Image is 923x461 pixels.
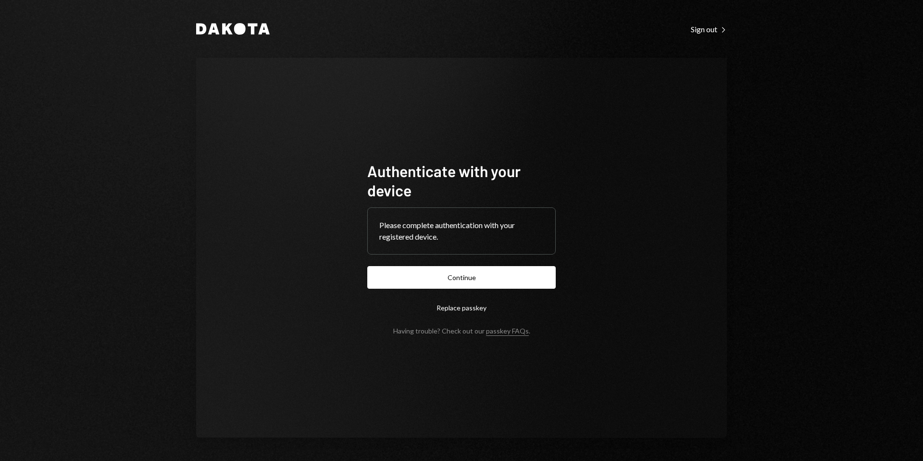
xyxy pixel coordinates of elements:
[367,296,556,319] button: Replace passkey
[691,24,727,34] a: Sign out
[691,25,727,34] div: Sign out
[367,161,556,200] h1: Authenticate with your device
[379,219,544,243] div: Please complete authentication with your registered device.
[486,327,529,336] a: passkey FAQs
[393,327,530,335] div: Having trouble? Check out our .
[367,266,556,289] button: Continue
